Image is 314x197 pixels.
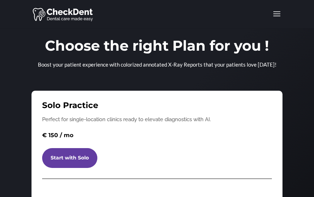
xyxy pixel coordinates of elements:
[42,101,272,113] h3: Solo Practice
[42,115,272,124] p: Perfect for single-location clinics ready to elevate diagnostics with AI.
[42,148,97,168] a: Start with Solo
[33,6,94,22] img: CheckDent AI
[42,131,272,143] h4: € 150 / mo
[32,60,283,69] p: Boost your patient experience with colorized annotated X-Ray Reports that your patients love [DATE]!
[32,39,283,56] h1: Choose the right Plan for you !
